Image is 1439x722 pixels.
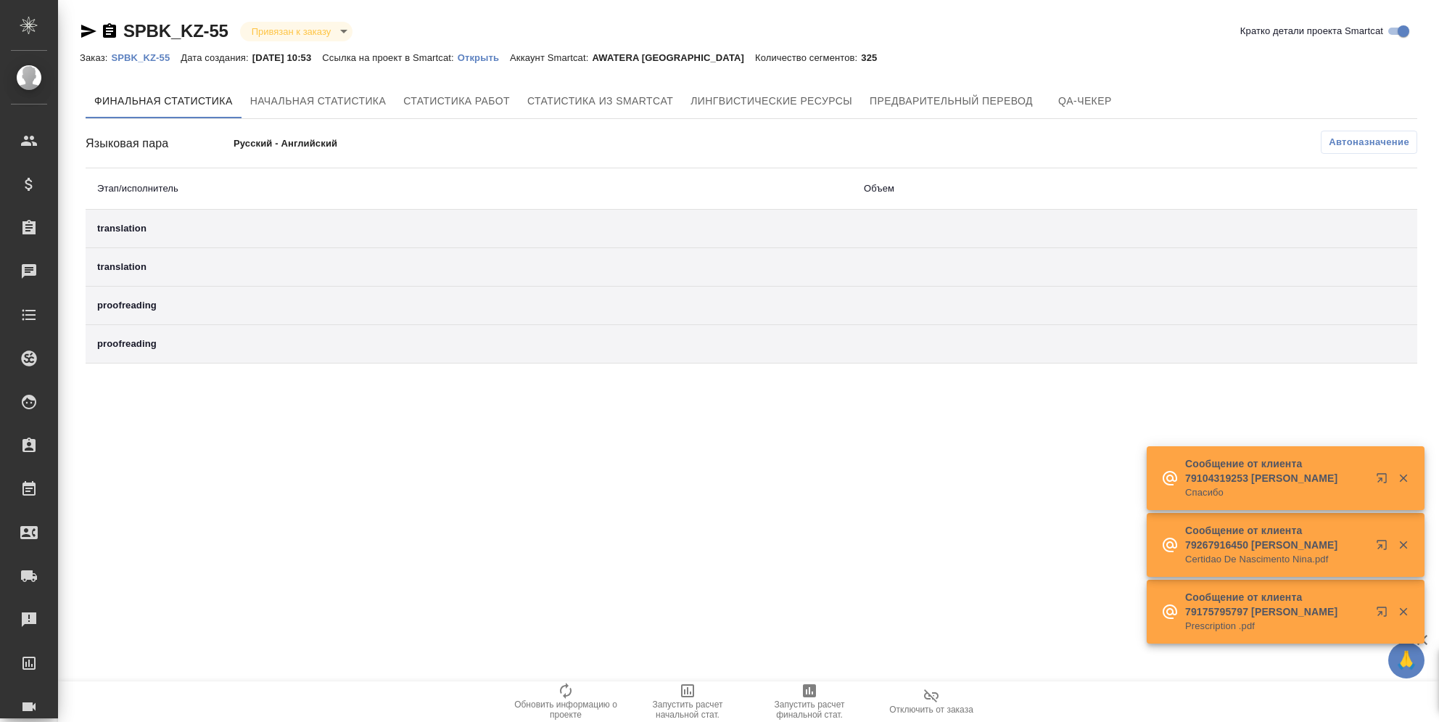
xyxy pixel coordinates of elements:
[510,52,592,63] p: Аккаунт Smartcat:
[101,22,118,40] button: Скопировать ссылку
[403,92,510,110] span: Статистика работ
[527,92,673,110] span: Статистика из Smartcat
[234,136,529,151] p: Русский - Английский
[111,51,181,63] a: SPBK_KZ-55
[861,52,888,63] p: 325
[80,22,97,40] button: Скопировать ссылку для ЯМессенджера
[97,260,841,274] div: translation
[97,337,841,351] div: proofreading
[1185,456,1366,485] p: Сообщение от клиента 79104319253 [PERSON_NAME]
[111,52,181,63] p: SPBK_KZ-55
[1185,485,1366,500] p: Спасибо
[1367,464,1402,499] button: Открыть в новой вкладке
[1240,24,1383,38] span: Кратко детали проекта Smartcat
[1185,552,1366,567] p: Certidao De Nascimento Nina.pdf
[1388,605,1418,618] button: Закрыть
[97,221,841,236] div: translation
[1185,619,1366,633] p: Prescription .pdf
[80,52,111,63] p: Заказ:
[1367,597,1402,632] button: Открыть в новой вкладке
[252,52,323,63] p: [DATE] 10:53
[755,52,861,63] p: Количество сегментов:
[250,92,387,110] span: Начальная статистика
[592,52,755,63] p: AWATERA [GEOGRAPHIC_DATA]
[94,92,233,110] span: Финальная статистика
[86,168,852,210] th: Этап/исполнитель
[181,52,252,63] p: Дата создания:
[322,52,457,63] p: Ссылка на проект в Smartcat:
[690,92,852,110] span: Лингвистические ресурсы
[852,168,1247,210] th: Объем
[1185,523,1366,552] p: Сообщение от клиента 79267916450 [PERSON_NAME]
[1321,131,1417,154] button: Автоназначение
[86,135,234,152] div: Языковая пара
[247,25,335,38] button: Привязан к заказу
[240,22,352,41] div: Привязан к заказу
[458,51,510,63] a: Открыть
[458,52,510,63] p: Открыть
[1388,472,1418,485] button: Закрыть
[1367,530,1402,565] button: Открыть в новой вкладке
[123,21,228,41] a: SPBK_KZ-55
[97,298,841,313] div: proofreading
[1388,538,1418,551] button: Закрыть
[1050,92,1120,110] span: QA-чекер
[1329,135,1409,149] span: Автоназначение
[870,92,1033,110] span: Предварительный перевод
[1185,590,1366,619] p: Сообщение от клиента 79175795797 [PERSON_NAME]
